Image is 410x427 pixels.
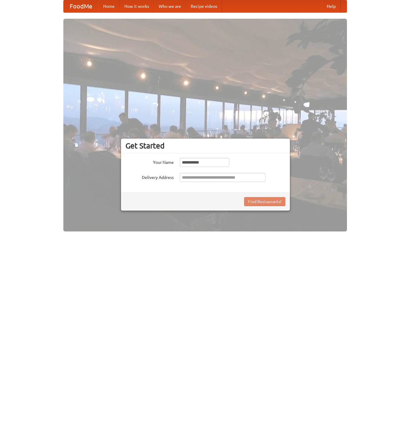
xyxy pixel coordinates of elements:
[244,197,285,206] button: Find Restaurants!
[126,141,285,150] h3: Get Started
[98,0,119,12] a: Home
[126,158,174,165] label: Your Name
[186,0,222,12] a: Recipe videos
[322,0,341,12] a: Help
[154,0,186,12] a: Who we are
[64,0,98,12] a: FoodMe
[119,0,154,12] a: How it works
[126,173,174,180] label: Delivery Address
